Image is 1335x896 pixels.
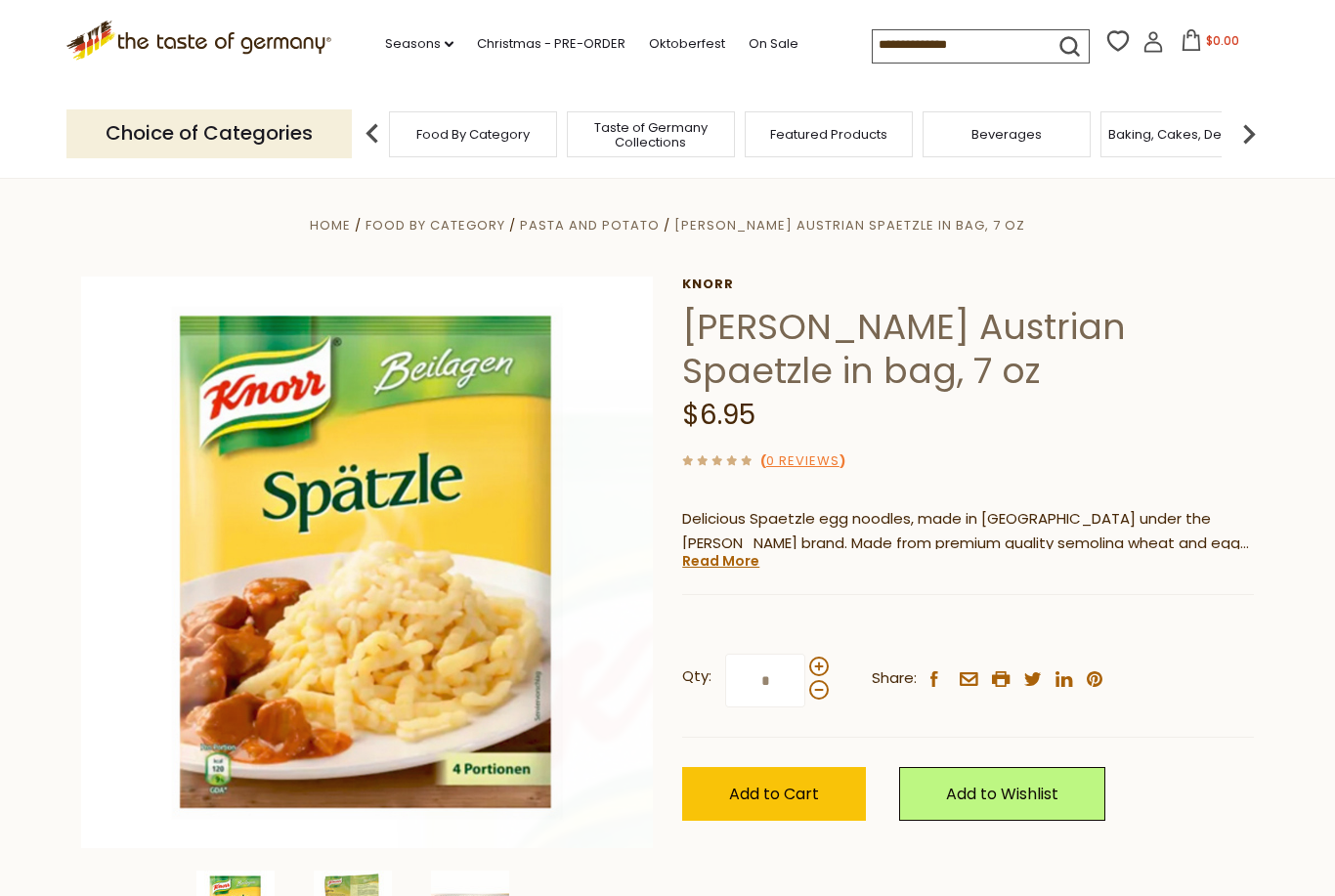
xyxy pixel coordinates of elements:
[760,451,845,470] span: ( )
[1108,127,1260,142] a: Baking, Cakes, Desserts
[725,654,805,707] input: Qty:
[674,216,1025,235] a: [PERSON_NAME] Austrian Spaetzle in bag, 7 oz
[1168,29,1251,59] button: $0.00
[729,783,819,805] span: Add to Cart
[749,33,798,55] a: On Sale
[310,216,351,235] a: Home
[682,507,1254,556] p: Delicious Spaetzle egg noodles, made in [GEOGRAPHIC_DATA] under the [PERSON_NAME] brand. Made fro...
[81,277,653,848] img: Knorr Austrian Spaetzle in bag, 7 oz
[682,305,1254,393] h1: [PERSON_NAME] Austrian Spaetzle in bag, 7 oz
[682,551,759,571] a: Read More
[1229,114,1269,153] img: next arrow
[872,666,917,691] span: Share:
[649,33,725,55] a: Oktoberfest
[416,127,530,142] a: Food By Category
[366,216,505,235] a: Food By Category
[770,127,887,142] a: Featured Products
[682,664,711,689] strong: Qty:
[1206,32,1239,49] span: $0.00
[477,33,625,55] a: Christmas - PRE-ORDER
[682,277,1254,292] a: Knorr
[520,216,660,235] a: Pasta and Potato
[385,33,453,55] a: Seasons
[899,767,1105,821] a: Add to Wishlist
[682,767,866,821] button: Add to Cart
[573,120,729,149] a: Taste of Germany Collections
[353,114,392,153] img: previous arrow
[66,109,352,157] p: Choice of Categories
[766,451,840,472] a: 0 Reviews
[971,127,1042,142] a: Beverages
[682,396,755,434] span: $6.95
